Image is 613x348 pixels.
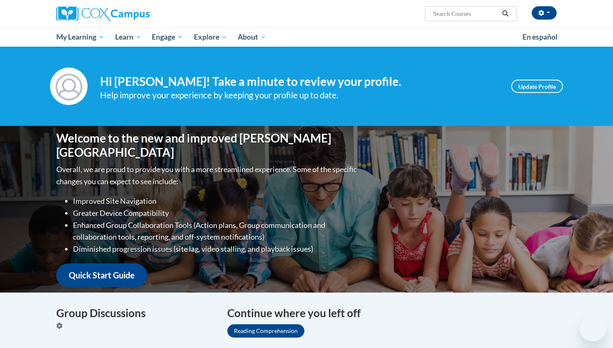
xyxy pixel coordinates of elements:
a: Explore [188,28,233,47]
a: Reading Comprehension [227,324,304,338]
li: Greater Device Compatibility [73,207,359,219]
a: Cox Campus [56,6,215,21]
h4: Continue where you left off [227,305,557,321]
div: Help improve your experience by keeping your profile up to date. [100,88,499,102]
h4: Hi [PERSON_NAME]! Take a minute to review your profile. [100,75,499,89]
li: Diminished progression issues (site lag, video stalling, and playback issues) [73,243,359,255]
li: Enhanced Group Collaboration Tools (Action plans, Group communication and collaboration tools, re... [73,219,359,243]
a: About [233,28,272,47]
iframe: Button to launch messaging window [580,315,606,341]
a: Update Profile [511,80,563,93]
span: Explore [194,32,227,42]
h1: Welcome to the new and improved [PERSON_NAME][GEOGRAPHIC_DATA] [56,131,359,159]
a: Quick Start Guide [56,263,147,287]
a: Engage [146,28,188,47]
a: My Learning [51,28,110,47]
span: About [238,32,266,42]
p: Overall, we are proud to provide you with a more streamlined experience. Some of the specific cha... [56,163,359,188]
a: En español [517,28,563,46]
span: My Learning [56,32,104,42]
input: Search Courses [432,9,499,19]
div: Main menu [44,28,569,47]
li: Improved Site Navigation [73,195,359,207]
button: Search [499,9,512,19]
img: Cox Campus [56,6,150,21]
h4: Group Discussions [56,305,215,321]
span: Learn [115,32,141,42]
a: Learn [110,28,147,47]
img: Profile Image [50,68,88,105]
span: En español [523,33,558,41]
button: Account Settings [532,6,557,20]
span: Engage [152,32,183,42]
